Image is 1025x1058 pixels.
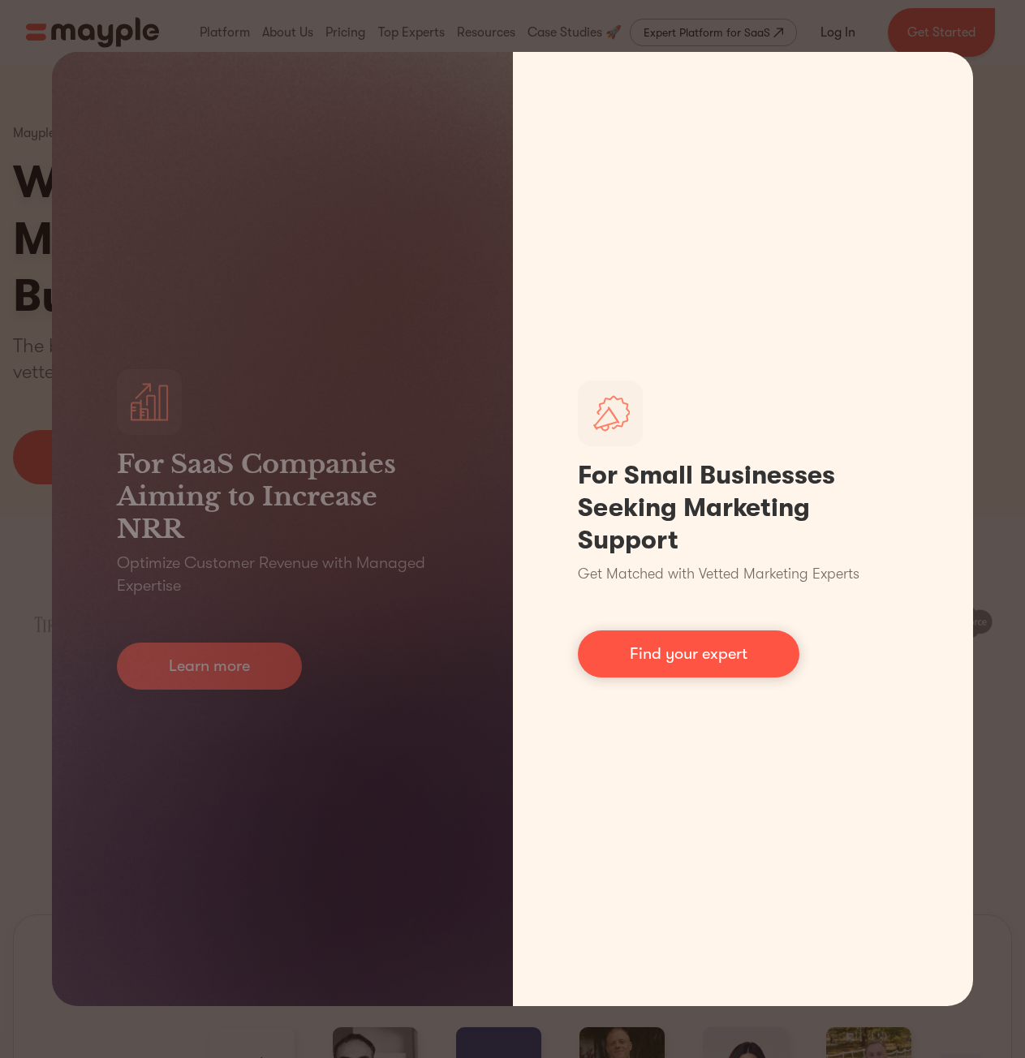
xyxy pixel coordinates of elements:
[117,448,448,545] h3: For SaaS Companies Aiming to Increase NRR
[117,643,302,690] a: Learn more
[578,563,859,585] p: Get Matched with Vetted Marketing Experts
[117,552,448,597] p: Optimize Customer Revenue with Managed Expertise
[578,459,909,557] h1: For Small Businesses Seeking Marketing Support
[578,630,799,677] a: Find your expert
